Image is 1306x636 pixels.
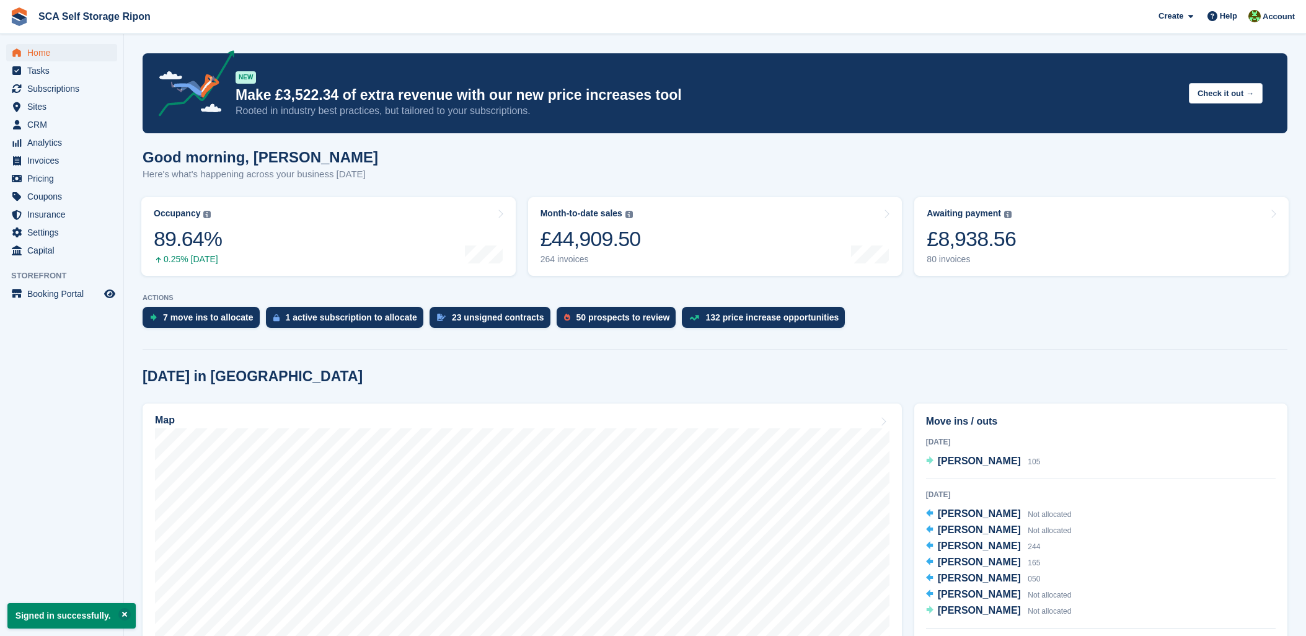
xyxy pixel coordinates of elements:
[10,7,29,26] img: stora-icon-8386f47178a22dfd0bd8f6a31ec36ba5ce8667c1dd55bd0f319d3a0aa187defe.svg
[452,312,544,322] div: 23 unsigned contracts
[154,208,200,219] div: Occupancy
[6,134,117,151] a: menu
[6,116,117,133] a: menu
[528,197,902,276] a: Month-to-date sales £44,909.50 264 invoices
[155,415,175,426] h2: Map
[203,211,211,218] img: icon-info-grey-7440780725fd019a000dd9b08b2336e03edf1995a4989e88bcd33f0948082b44.svg
[143,167,378,182] p: Here's what's happening across your business [DATE]
[540,254,641,265] div: 264 invoices
[143,307,266,334] a: 7 move ins to allocate
[938,605,1021,616] span: [PERSON_NAME]
[6,285,117,303] a: menu
[926,506,1072,523] a: [PERSON_NAME] Not allocated
[1263,11,1295,23] span: Account
[540,226,641,252] div: £44,909.50
[625,211,633,218] img: icon-info-grey-7440780725fd019a000dd9b08b2336e03edf1995a4989e88bcd33f0948082b44.svg
[1028,542,1040,551] span: 244
[564,314,570,321] img: prospect-51fa495bee0391a8d652442698ab0144808aea92771e9ea1ae160a38d050c398.svg
[6,152,117,169] a: menu
[557,307,682,334] a: 50 prospects to review
[926,436,1276,448] div: [DATE]
[1189,83,1263,104] button: Check it out →
[163,312,254,322] div: 7 move ins to allocate
[27,98,102,115] span: Sites
[33,6,156,27] a: SCA Self Storage Ripon
[27,224,102,241] span: Settings
[27,80,102,97] span: Subscriptions
[236,71,256,84] div: NEW
[926,414,1276,429] h2: Move ins / outs
[236,86,1179,104] p: Make £3,522.34 of extra revenue with our new price increases tool
[6,98,117,115] a: menu
[1220,10,1237,22] span: Help
[273,314,280,322] img: active_subscription_to_allocate_icon-d502201f5373d7db506a760aba3b589e785aa758c864c3986d89f69b8ff3...
[148,50,235,121] img: price-adjustments-announcement-icon-8257ccfd72463d97f412b2fc003d46551f7dbcb40ab6d574587a9cd5c0d94...
[143,368,363,385] h2: [DATE] in [GEOGRAPHIC_DATA]
[27,62,102,79] span: Tasks
[1028,457,1040,466] span: 105
[143,149,378,166] h1: Good morning, [PERSON_NAME]
[682,307,851,334] a: 132 price increase opportunities
[926,454,1041,470] a: [PERSON_NAME] 105
[927,208,1001,219] div: Awaiting payment
[926,603,1072,619] a: [PERSON_NAME] Not allocated
[1158,10,1183,22] span: Create
[926,523,1072,539] a: [PERSON_NAME] Not allocated
[7,603,136,629] p: Signed in successfully.
[1248,10,1261,22] img: Kelly Neesham
[27,285,102,303] span: Booking Portal
[27,44,102,61] span: Home
[27,242,102,259] span: Capital
[286,312,417,322] div: 1 active subscription to allocate
[150,314,157,321] img: move_ins_to_allocate_icon-fdf77a2bb77ea45bf5b3d319d69a93e2d87916cf1d5bf7949dd705db3b84f3ca.svg
[430,307,557,334] a: 23 unsigned contracts
[1028,591,1071,599] span: Not allocated
[938,508,1021,519] span: [PERSON_NAME]
[1028,510,1071,519] span: Not allocated
[927,254,1016,265] div: 80 invoices
[6,170,117,187] a: menu
[154,226,222,252] div: 89.64%
[236,104,1179,118] p: Rooted in industry best practices, but tailored to your subscriptions.
[914,197,1289,276] a: Awaiting payment £8,938.56 80 invoices
[926,489,1276,500] div: [DATE]
[6,206,117,223] a: menu
[576,312,670,322] div: 50 prospects to review
[154,254,222,265] div: 0.25% [DATE]
[143,294,1287,302] p: ACTIONS
[540,208,622,219] div: Month-to-date sales
[938,573,1021,583] span: [PERSON_NAME]
[1028,575,1040,583] span: 050
[938,557,1021,567] span: [PERSON_NAME]
[6,224,117,241] a: menu
[1028,526,1071,535] span: Not allocated
[266,307,430,334] a: 1 active subscription to allocate
[926,539,1041,555] a: [PERSON_NAME] 244
[27,206,102,223] span: Insurance
[27,152,102,169] span: Invoices
[938,589,1021,599] span: [PERSON_NAME]
[27,134,102,151] span: Analytics
[705,312,839,322] div: 132 price increase opportunities
[938,524,1021,535] span: [PERSON_NAME]
[6,80,117,97] a: menu
[437,314,446,321] img: contract_signature_icon-13c848040528278c33f63329250d36e43548de30e8caae1d1a13099fd9432cc5.svg
[6,44,117,61] a: menu
[6,188,117,205] a: menu
[102,286,117,301] a: Preview store
[938,456,1021,466] span: [PERSON_NAME]
[1004,211,1012,218] img: icon-info-grey-7440780725fd019a000dd9b08b2336e03edf1995a4989e88bcd33f0948082b44.svg
[27,116,102,133] span: CRM
[1028,559,1040,567] span: 165
[1028,607,1071,616] span: Not allocated
[938,541,1021,551] span: [PERSON_NAME]
[27,188,102,205] span: Coupons
[926,555,1041,571] a: [PERSON_NAME] 165
[689,315,699,320] img: price_increase_opportunities-93ffe204e8149a01c8c9dc8f82e8f89637d9d84a8eef4429ea346261dce0b2c0.svg
[6,242,117,259] a: menu
[6,62,117,79] a: menu
[926,587,1072,603] a: [PERSON_NAME] Not allocated
[27,170,102,187] span: Pricing
[141,197,516,276] a: Occupancy 89.64% 0.25% [DATE]
[926,571,1041,587] a: [PERSON_NAME] 050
